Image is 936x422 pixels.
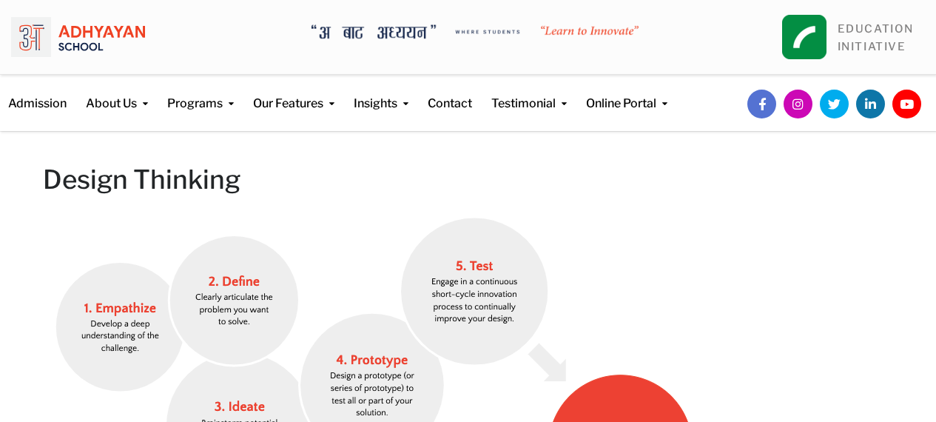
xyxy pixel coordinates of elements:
[838,22,914,53] a: EDUCATIONINITIATIVE
[428,75,472,113] a: Contact
[354,75,408,113] a: Insights
[43,161,894,198] h2: Design Thinking
[491,75,567,113] a: Testimonial
[782,15,826,59] img: square_leapfrog
[8,75,67,113] a: Admission
[586,75,667,113] a: Online Portal
[11,11,145,63] img: logo
[86,75,148,113] a: About Us
[253,75,334,113] a: Our Features
[167,75,234,113] a: Programs
[312,24,639,40] img: A Bata Adhyayan where students learn to Innovate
